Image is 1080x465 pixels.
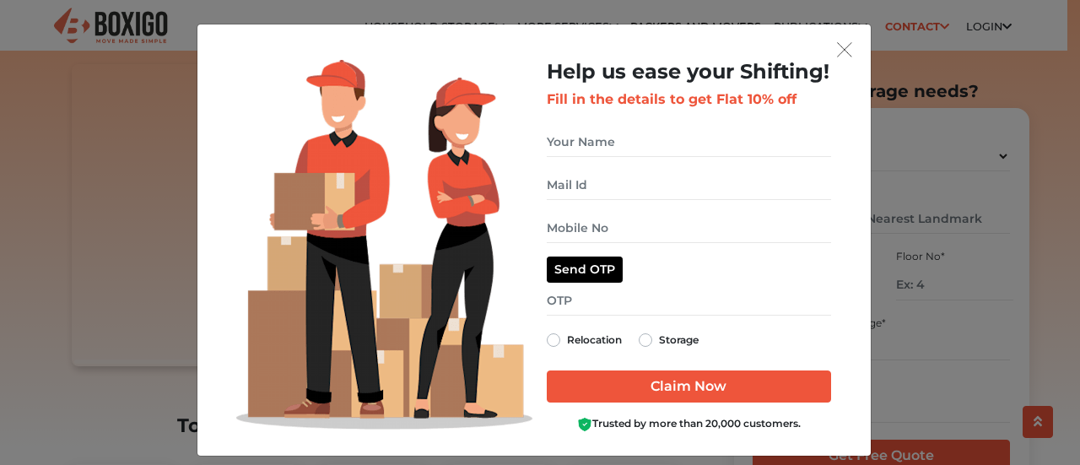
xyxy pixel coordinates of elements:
[547,170,831,200] input: Mail Id
[547,370,831,403] input: Claim Now
[547,214,831,243] input: Mobile No
[547,257,623,283] button: Send OTP
[547,60,831,84] h2: Help us ease your Shifting!
[236,60,533,430] img: Lead Welcome Image
[547,127,831,157] input: Your Name
[547,286,831,316] input: OTP
[577,417,592,432] img: Boxigo Customer Shield
[547,416,831,432] div: Trusted by more than 20,000 customers.
[567,330,622,350] label: Relocation
[547,91,831,107] h3: Fill in the details to get Flat 10% off
[837,42,852,57] img: exit
[659,330,699,350] label: Storage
